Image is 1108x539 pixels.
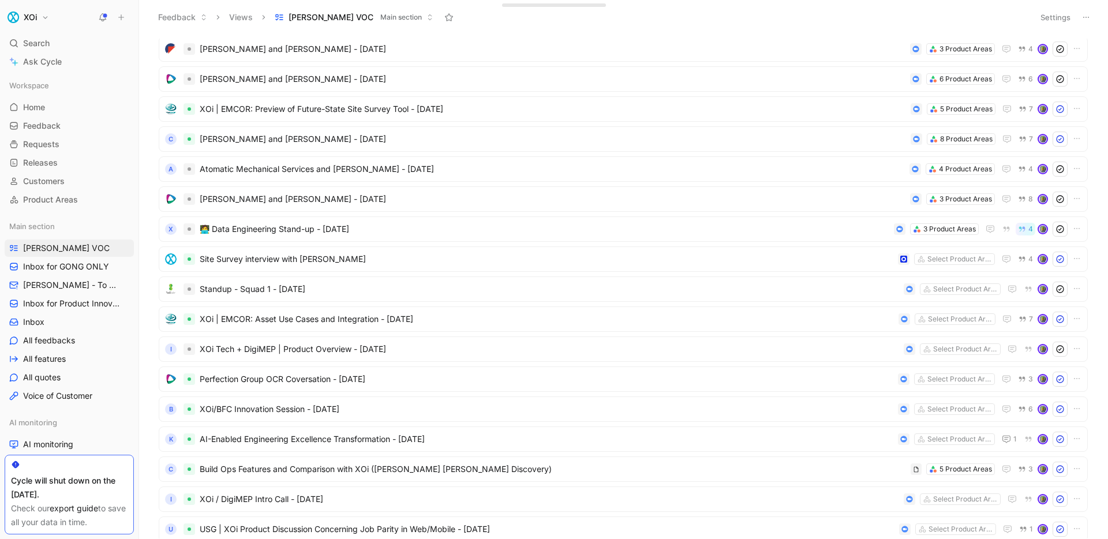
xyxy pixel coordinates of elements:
span: Feedback [23,120,61,132]
div: Select Product Areas [927,373,992,385]
span: 7 [1029,316,1033,323]
span: Inbox for Product Innovation Product Area [23,298,122,309]
span: 🧑‍💻 Data Engineering Stand-up - [DATE] [200,222,889,236]
a: AAtomatic Mechanical Services and [PERSON_NAME] - [DATE]4 Product Areas4avatar [159,156,1088,182]
img: logo [165,313,177,325]
button: 4 [1016,43,1035,55]
img: logo [165,253,177,265]
a: CBuild Ops Features and Comparison with XOi ([PERSON_NAME] [PERSON_NAME] Discovery)5 Product Area... [159,456,1088,482]
div: Select Product Areas [927,433,992,445]
h1: XOi [24,12,37,23]
a: logoPerfection Group OCR Coversation - [DATE]Select Product Areas3avatar [159,366,1088,392]
img: logo [165,283,177,295]
img: avatar [1039,75,1047,83]
span: [PERSON_NAME] VOC [289,12,373,23]
div: 4 Product Areas [939,163,992,175]
img: avatar [1039,375,1047,383]
span: 1 [1013,436,1017,443]
div: Search [5,35,134,52]
span: Search [23,36,50,50]
img: logo [165,373,177,385]
div: Select Product Areas [928,313,993,325]
div: U [165,523,177,535]
span: All quotes [23,372,61,383]
button: 3 [1016,373,1035,385]
a: [PERSON_NAME] VOC [5,239,134,257]
img: avatar [1039,285,1047,293]
a: logoStandup - Squad 1 - [DATE]Select Product Areasavatar [159,276,1088,302]
span: XOi | EMCOR: Asset Use Cases and Integration - [DATE] [200,312,894,326]
a: Inbox [5,313,134,331]
img: avatar [1039,195,1047,203]
span: 6 [1028,76,1033,83]
span: Atomatic Mechanical Services and [PERSON_NAME] - [DATE] [200,162,905,176]
img: avatar [1039,435,1047,443]
button: 6 [1016,403,1035,416]
button: [PERSON_NAME] VOCMain section [269,9,439,26]
span: 4 [1028,166,1033,173]
div: 3 Product Areas [923,223,976,235]
span: AI monitoring [23,439,73,450]
button: Settings [1035,9,1076,25]
img: avatar [1039,105,1047,113]
button: 8 [1016,193,1035,205]
img: avatar [1039,465,1047,473]
span: Product Areas [23,194,78,205]
span: XOi/BFC Innovation Session - [DATE] [200,402,893,416]
span: 4 [1028,46,1033,53]
button: 4 [1016,253,1035,265]
span: Customers [23,175,65,187]
span: Standup - Squad 1 - [DATE] [200,282,899,296]
a: All feedbacks [5,332,134,349]
img: avatar [1039,315,1047,323]
div: 3 Product Areas [939,193,992,205]
a: Home [5,99,134,116]
span: XOi | EMCOR: Preview of Future-State Site Survey Tool - [DATE] [200,102,906,116]
img: avatar [1039,495,1047,503]
a: All quotes [5,369,134,386]
div: I [165,343,177,355]
div: A [165,163,177,175]
a: export guide [50,503,98,513]
span: AI-Enabled Engineering Excellence Transformation - [DATE] [200,432,893,446]
span: Home [23,102,45,113]
span: Voice of Customer [23,390,92,402]
div: B [165,403,177,415]
button: 7 [1016,103,1035,115]
div: I [165,493,177,505]
div: Select Product Areas [927,403,992,415]
span: 8 [1028,196,1033,203]
span: USG | XOi Product Discussion Concerning Job Parity in Web/Mobile - [DATE] [200,522,894,536]
span: [PERSON_NAME] and [PERSON_NAME] - [DATE] [200,132,906,146]
span: 3 [1028,466,1033,473]
img: avatar [1039,165,1047,173]
a: logoSite Survey interview with [PERSON_NAME]Select Product Areas4avatar [159,246,1088,272]
a: All features [5,350,134,368]
span: [PERSON_NAME] VOC [23,242,110,254]
img: logo [165,43,177,55]
img: avatar [1039,525,1047,533]
span: Perfection Group OCR Coversation - [DATE] [200,372,893,386]
img: avatar [1039,225,1047,233]
div: Select Product Areas [933,343,998,355]
a: KAI-Enabled Engineering Excellence Transformation - [DATE]Select Product Areas1avatar [159,426,1088,452]
div: 5 Product Areas [940,103,993,115]
span: 7 [1029,106,1033,113]
div: 8 Product Areas [940,133,993,145]
img: avatar [1039,405,1047,413]
button: Views [224,9,258,26]
button: 1 [1017,523,1035,536]
a: BXOi/BFC Innovation Session - [DATE]Select Product Areas6avatar [159,396,1088,422]
div: C [165,133,177,145]
a: [PERSON_NAME] - To Process [5,276,134,294]
a: X🧑‍💻 Data Engineering Stand-up - [DATE]3 Product Areas4avatar [159,216,1088,242]
a: logoXOi | EMCOR: Asset Use Cases and Integration - [DATE]Select Product Areas7avatar [159,306,1088,332]
div: Cycle will shut down on the [DATE]. [11,474,128,501]
span: All features [23,353,66,365]
a: C[PERSON_NAME] and [PERSON_NAME] - [DATE]8 Product Areas7avatar [159,126,1088,152]
span: Workspace [9,80,49,91]
a: Inbox for GONG ONLY [5,258,134,275]
span: XOi / DigiMEP Intro Call - [DATE] [200,492,899,506]
span: [PERSON_NAME] - To Process [23,279,119,291]
button: XOiXOi [5,9,52,25]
